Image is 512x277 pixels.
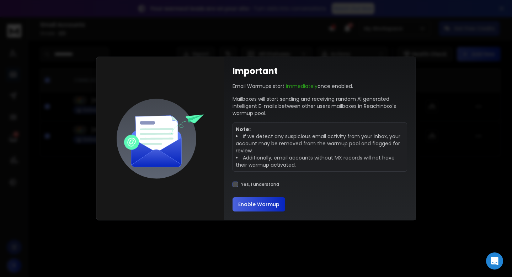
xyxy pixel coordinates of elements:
button: Enable Warmup [233,197,285,211]
p: Email Warmups start once enabled. [233,83,353,90]
div: Open Intercom Messenger [486,252,503,270]
label: Yes, I understand [241,182,279,187]
p: Note: [236,126,404,133]
li: If we detect any suspicious email activity from your inbox, your account may be removed from the ... [236,133,404,154]
span: Immediately [286,83,318,90]
p: Mailboxes will start sending and receiving random AI generated intelligent E-mails between other ... [233,95,407,117]
h1: Important [233,66,278,77]
li: Additionally, email accounts without MX records will not have their warmup activated. [236,154,404,168]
